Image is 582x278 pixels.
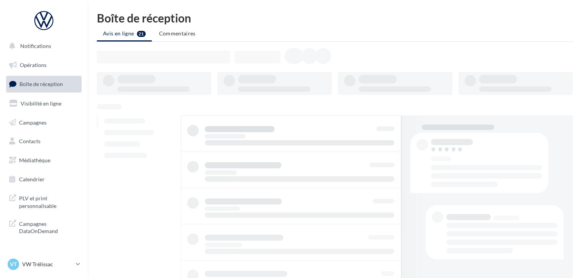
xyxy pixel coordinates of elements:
[5,133,83,149] a: Contacts
[20,43,51,49] span: Notifications
[5,190,83,212] a: PLV et print personnalisable
[20,62,47,68] span: Opérations
[19,193,79,209] span: PLV et print personnalisable
[97,12,573,24] div: Boîte de réception
[5,152,83,168] a: Médiathèque
[22,260,73,268] p: VW Trélissac
[19,138,40,144] span: Contacts
[10,260,17,268] span: VT
[5,38,80,54] button: Notifications
[19,119,47,125] span: Campagnes
[5,216,83,238] a: Campagnes DataOnDemand
[159,30,196,37] span: Commentaires
[5,171,83,187] a: Calendrier
[19,81,63,87] span: Boîte de réception
[21,100,61,107] span: Visibilité en ligne
[19,219,79,235] span: Campagnes DataOnDemand
[5,115,83,131] a: Campagnes
[5,76,83,92] a: Boîte de réception
[6,257,82,272] a: VT VW Trélissac
[19,176,45,182] span: Calendrier
[19,157,50,163] span: Médiathèque
[5,96,83,112] a: Visibilité en ligne
[5,57,83,73] a: Opérations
